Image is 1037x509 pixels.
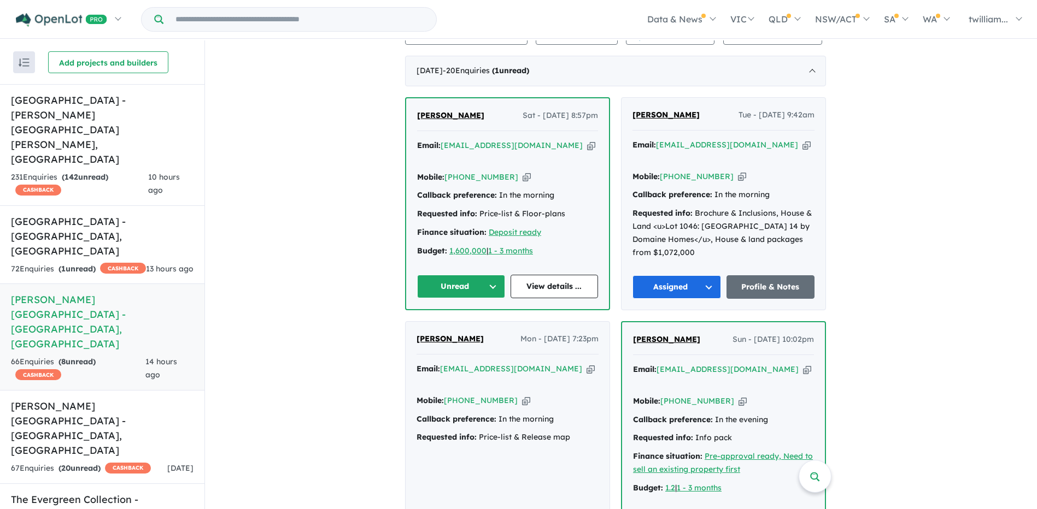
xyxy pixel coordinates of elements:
[417,245,598,258] div: |
[489,227,541,237] u: Deposit ready
[587,140,595,151] button: Copy
[802,139,811,151] button: Copy
[444,172,518,182] a: [PHONE_NUMBER]
[11,399,194,458] h5: [PERSON_NAME][GEOGRAPHIC_DATA] - [GEOGRAPHIC_DATA] , [GEOGRAPHIC_DATA]
[633,431,814,445] div: Info pack
[632,207,815,259] div: Brochure & Inclusions, House & Land <u>Lot 1046: [GEOGRAPHIC_DATA] 14 by Domaine Homes</u>, House...
[417,431,599,444] div: Price-list & Release map
[440,364,582,374] a: [EMAIL_ADDRESS][DOMAIN_NAME]
[633,433,693,442] strong: Requested info:
[492,66,529,75] strong: ( unread)
[417,208,598,221] div: Price-list & Floor-plans
[633,451,702,461] strong: Finance situation:
[803,364,811,375] button: Copy
[16,13,107,27] img: Openlot PRO Logo White
[444,395,518,405] a: [PHONE_NUMBER]
[488,246,533,256] a: 1 - 3 months
[633,333,700,346] a: [PERSON_NAME]
[145,357,177,380] span: 14 hours ago
[633,451,813,474] a: Pre-approval ready, Need to sell an existing property first
[11,263,146,276] div: 72 Enquir ies
[167,463,194,473] span: [DATE]
[61,264,66,274] span: 1
[522,395,530,406] button: Copy
[417,333,484,346] a: [PERSON_NAME]
[632,171,660,181] strong: Mobile:
[166,8,434,31] input: Try estate name, suburb, builder or developer
[633,415,713,424] strong: Callback preference:
[417,190,497,200] strong: Callback preference:
[656,140,798,150] a: [EMAIL_ADDRESS][DOMAIN_NAME]
[105,463,151,474] span: CASHBACK
[417,275,505,298] button: Unread
[148,172,180,195] span: 10 hours ago
[632,140,656,150] strong: Email:
[632,109,700,122] a: [PERSON_NAME]
[520,333,599,346] span: Mon - [DATE] 7:23pm
[15,369,61,380] span: CASHBACK
[677,483,722,493] a: 1 - 3 months
[405,56,826,86] div: [DATE]
[727,275,815,299] a: Profile & Notes
[417,432,477,442] strong: Requested info:
[660,171,734,181] a: [PHONE_NUMBER]
[511,275,599,298] a: View details ...
[969,14,1008,25] span: twilliam...
[633,364,657,374] strong: Email:
[633,334,700,344] span: [PERSON_NAME]
[417,334,484,344] span: [PERSON_NAME]
[632,188,815,202] div: In the morning
[11,93,194,167] h5: [GEOGRAPHIC_DATA] - [PERSON_NAME][GEOGRAPHIC_DATA][PERSON_NAME] , [GEOGRAPHIC_DATA]
[665,483,675,493] a: 1.2
[417,414,496,424] strong: Callback preference:
[417,109,484,122] a: [PERSON_NAME]
[100,263,146,274] span: CASHBACK
[495,66,499,75] span: 1
[632,208,693,218] strong: Requested info:
[146,264,194,274] span: 13 hours ago
[660,396,734,406] a: [PHONE_NUMBER]
[632,275,721,299] button: Assigned
[633,483,663,493] strong: Budget:
[11,356,145,382] div: 66 Enquir ies
[587,363,595,375] button: Copy
[417,246,447,256] strong: Budget:
[417,172,444,182] strong: Mobile:
[633,396,660,406] strong: Mobile:
[11,171,148,197] div: 231 Enquir ies
[523,109,598,122] span: Sat - [DATE] 8:57pm
[417,364,440,374] strong: Email:
[48,51,168,73] button: Add projects and builders
[632,110,700,120] span: [PERSON_NAME]
[738,171,746,182] button: Copy
[417,140,441,150] strong: Email:
[657,364,799,374] a: [EMAIL_ADDRESS][DOMAIN_NAME]
[15,185,61,196] span: CASHBACK
[417,395,444,405] strong: Mobile:
[449,246,487,256] a: 1,600,000
[58,264,96,274] strong: ( unread)
[58,357,96,366] strong: ( unread)
[733,333,814,346] span: Sun - [DATE] 10:02pm
[443,66,529,75] span: - 20 Enquir ies
[11,292,194,351] h5: [PERSON_NAME][GEOGRAPHIC_DATA] - [GEOGRAPHIC_DATA] , [GEOGRAPHIC_DATA]
[62,172,108,182] strong: ( unread)
[417,189,598,202] div: In the morning
[11,214,194,258] h5: [GEOGRAPHIC_DATA] - [GEOGRAPHIC_DATA] , [GEOGRAPHIC_DATA]
[417,110,484,120] span: [PERSON_NAME]
[739,109,815,122] span: Tue - [DATE] 9:42am
[65,172,78,182] span: 142
[632,190,712,199] strong: Callback preference:
[61,357,66,366] span: 8
[417,209,477,218] strong: Requested info:
[633,413,814,427] div: In the evening
[19,58,30,67] img: sort.svg
[417,227,487,237] strong: Finance situation:
[441,140,583,150] a: [EMAIL_ADDRESS][DOMAIN_NAME]
[61,463,71,473] span: 20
